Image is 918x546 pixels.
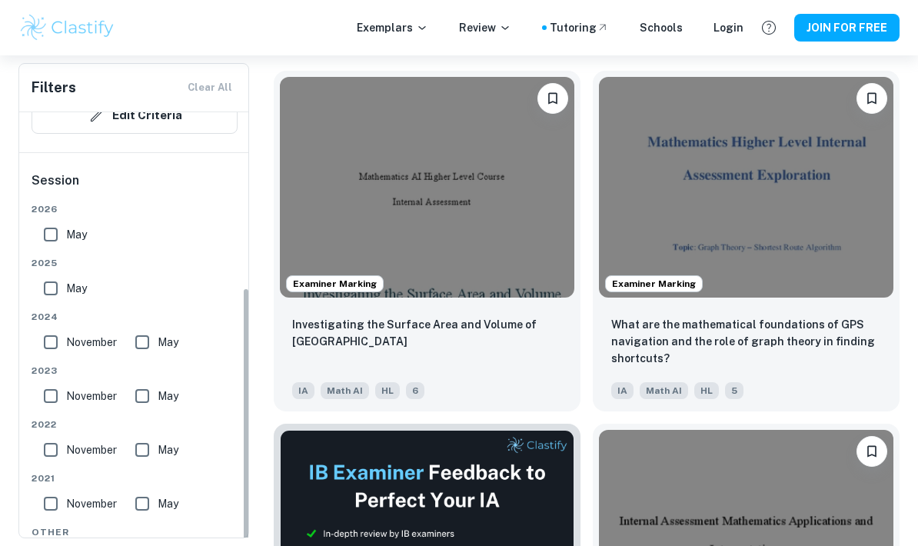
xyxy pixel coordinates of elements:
[32,364,238,378] span: 2023
[32,256,238,270] span: 2025
[321,382,369,399] span: Math AI
[32,202,238,216] span: 2026
[606,277,702,291] span: Examiner Marking
[32,418,238,431] span: 2022
[856,83,887,114] button: Please log in to bookmark exemplars
[280,77,574,298] img: Math AI IA example thumbnail: Investigating the Surface Area and Volum
[725,382,743,399] span: 5
[611,316,881,367] p: What are the mathematical foundations of GPS navigation and the role of graph theory in finding s...
[32,310,238,324] span: 2024
[32,97,238,134] button: Edit Criteria
[640,19,683,36] a: Schools
[32,471,238,485] span: 2021
[66,226,87,243] span: May
[274,71,580,411] a: Examiner MarkingPlease log in to bookmark exemplarsInvestigating the Surface Area and Volume of L...
[287,277,383,291] span: Examiner Marking
[756,15,782,41] button: Help and Feedback
[459,19,511,36] p: Review
[611,382,634,399] span: IA
[32,171,238,202] h6: Session
[550,19,609,36] a: Tutoring
[158,334,178,351] span: May
[375,382,400,399] span: HL
[599,77,893,298] img: Math AI IA example thumbnail: What are the mathematical foundations of
[357,19,428,36] p: Exemplars
[713,19,743,36] a: Login
[794,14,900,42] button: JOIN FOR FREE
[292,382,314,399] span: IA
[856,436,887,467] button: Please log in to bookmark exemplars
[32,77,76,98] h6: Filters
[158,495,178,512] span: May
[66,495,117,512] span: November
[158,441,178,458] span: May
[32,525,238,539] span: Other
[593,71,900,411] a: Examiner MarkingPlease log in to bookmark exemplarsWhat are the mathematical foundations of GPS n...
[292,316,562,350] p: Investigating the Surface Area and Volume of Lake Titicaca
[66,388,117,405] span: November
[537,83,568,114] button: Please log in to bookmark exemplars
[406,382,424,399] span: 6
[694,382,719,399] span: HL
[158,388,178,405] span: May
[640,382,688,399] span: Math AI
[66,280,87,297] span: May
[66,334,117,351] span: November
[18,12,116,43] img: Clastify logo
[66,441,117,458] span: November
